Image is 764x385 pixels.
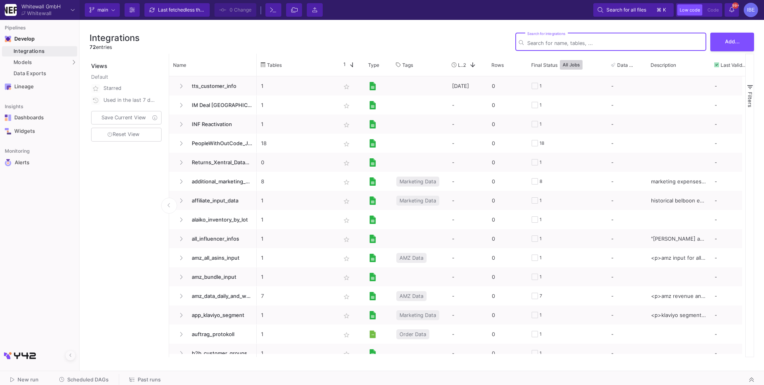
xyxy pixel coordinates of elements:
[400,287,423,305] span: AMZ Data
[187,306,252,325] span: app_klaviyo_segment
[487,248,527,267] div: 0
[540,153,542,172] div: 1
[677,4,702,16] button: Low code
[680,7,700,13] span: Low code
[91,111,162,124] button: Save Current View
[187,172,252,191] span: additional_marketing_expenses_monthly
[342,82,351,91] mat-icon: star_border
[2,111,77,124] a: Navigation iconDashboards
[487,325,527,344] div: 0
[15,159,66,166] div: Alerts
[487,286,527,305] div: 0
[710,115,758,134] div: -
[647,172,710,191] div: marketing expenses that cannot be integrated through y42, hence gsheet
[710,286,758,305] div: -
[342,349,351,359] mat-icon: star_border
[657,5,661,15] span: ⌘
[448,153,487,172] div: -
[2,125,77,138] a: Navigation iconWidgets
[710,229,758,248] div: -
[261,172,332,191] p: 8
[187,96,252,115] span: IM Deal [GEOGRAPHIC_DATA]
[342,120,351,130] mat-icon: star_border
[342,139,351,149] mat-icon: star_border
[710,248,758,267] div: -
[342,177,351,187] mat-icon: star_border
[663,5,666,15] span: k
[710,325,758,344] div: -
[187,249,252,267] span: amz_all_asins_input
[611,268,642,286] div: -
[448,286,487,305] div: -
[611,96,642,114] div: -
[368,196,377,205] img: [Legacy] Google Sheets
[97,4,108,16] span: main
[540,96,542,115] div: 1
[342,158,351,168] mat-icon: star_border
[261,344,332,363] p: 1
[187,153,252,172] span: Returns_Xentral_Database
[710,267,758,286] div: -
[101,115,146,121] span: Save Current View
[14,84,66,90] div: Lineage
[187,134,252,153] span: PeopleWithOutCode_June
[491,62,504,68] span: Rows
[725,3,739,17] button: 99+
[540,115,542,134] div: 1
[540,306,542,325] div: 1
[611,134,642,152] div: -
[187,344,252,363] span: b2b_customer_groups
[342,292,351,301] mat-icon: star_border
[487,115,527,134] div: 0
[540,134,544,153] div: 18
[2,33,77,45] mat-expansion-panel-header: Navigation iconDevelop
[342,311,351,321] mat-icon: star_border
[21,4,60,9] div: Whitewall GmbH
[18,377,39,383] span: New run
[342,216,351,225] mat-icon: star_border
[540,287,542,305] div: 7
[400,191,436,210] span: Marketing Data
[261,115,332,134] p: 1
[487,210,527,229] div: 0
[540,268,542,286] div: 1
[340,61,346,68] span: 1
[710,134,758,153] div: -
[267,62,282,68] span: Tables
[560,60,583,70] button: All Jobs
[402,62,413,68] span: Tags
[448,248,487,267] div: -
[368,254,377,262] img: [Legacy] Google Sheets
[651,62,676,68] span: Description
[187,210,252,229] span: alaiko_inventory_by_lot
[368,101,377,109] img: [Legacy] Google Sheets
[2,46,77,56] a: Integrations
[261,77,332,95] p: 1
[487,76,527,95] div: 0
[5,4,17,16] img: YZ4Yr8zUCx6JYM5gIgaTIQYeTXdcwQjnYC8iZtTV.png
[187,229,252,248] span: all_influencer_infos
[261,268,332,286] p: 1
[261,153,332,172] p: 0
[2,68,77,79] a: Data Exports
[463,62,466,68] span: 2
[593,3,674,17] button: Search for all files⌘k
[710,305,758,325] div: -
[721,62,747,68] span: Last Valid Job
[710,33,754,51] button: Add...
[448,172,487,191] div: -
[448,267,487,286] div: -
[90,43,140,51] div: entries
[2,156,77,169] a: Navigation iconAlerts
[91,73,163,82] div: Default
[647,229,710,248] div: "[PERSON_NAME] and FR influencers real name and instagram name",
[90,94,163,106] button: Used in the last 7 days
[5,36,11,42] img: Navigation icon
[611,77,642,95] div: -
[448,134,487,153] div: -
[647,286,710,305] div: <p>amz revenue and quantities from sellerboard, weekly manually added</p>
[261,134,332,153] p: 18
[540,229,542,248] div: 1
[368,82,377,90] img: [Legacy] Google Sheets
[261,306,332,325] p: 1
